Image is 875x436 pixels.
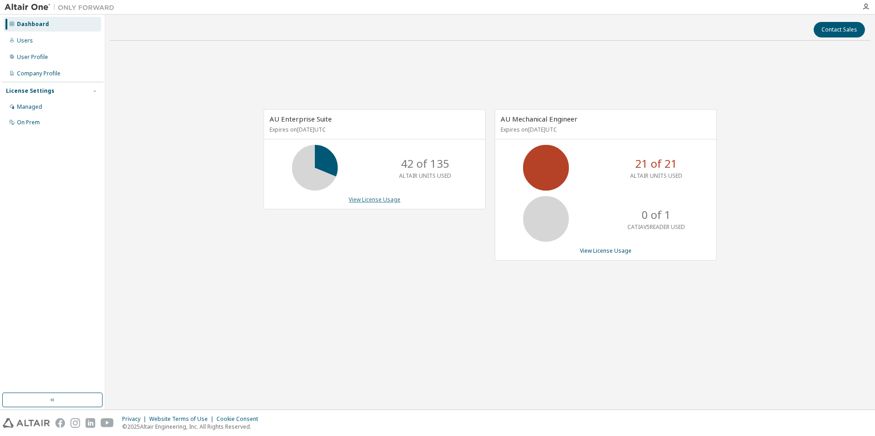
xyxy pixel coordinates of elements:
div: Dashboard [17,21,49,28]
img: linkedin.svg [86,418,95,428]
span: AU Enterprise Suite [270,114,332,123]
div: Website Terms of Use [149,415,216,423]
div: Managed [17,103,42,111]
span: AU Mechanical Engineer [501,114,578,123]
div: On Prem [17,119,40,126]
img: Altair One [5,3,119,12]
div: User Profile [17,53,48,61]
div: License Settings [6,87,54,95]
img: youtube.svg [101,418,114,428]
a: View License Usage [349,196,400,203]
p: Expires on [DATE] UTC [270,126,477,133]
p: 21 of 21 [635,156,677,171]
div: Cookie Consent [216,415,264,423]
p: © 2025 Altair Engineering, Inc. All Rights Reserved. [122,423,264,431]
div: Privacy [122,415,149,423]
button: Contact Sales [814,22,865,37]
img: instagram.svg [70,418,80,428]
p: ALTAIR UNITS USED [399,172,451,180]
p: Expires on [DATE] UTC [501,126,708,133]
p: 42 of 135 [401,156,449,171]
div: Company Profile [17,70,60,77]
p: CATIAV5READER USED [627,223,685,231]
img: facebook.svg [55,418,65,428]
img: altair_logo.svg [3,418,50,428]
p: ALTAIR UNITS USED [630,172,682,180]
div: Users [17,37,33,44]
a: View License Usage [580,247,632,255]
p: 0 of 1 [642,207,671,223]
